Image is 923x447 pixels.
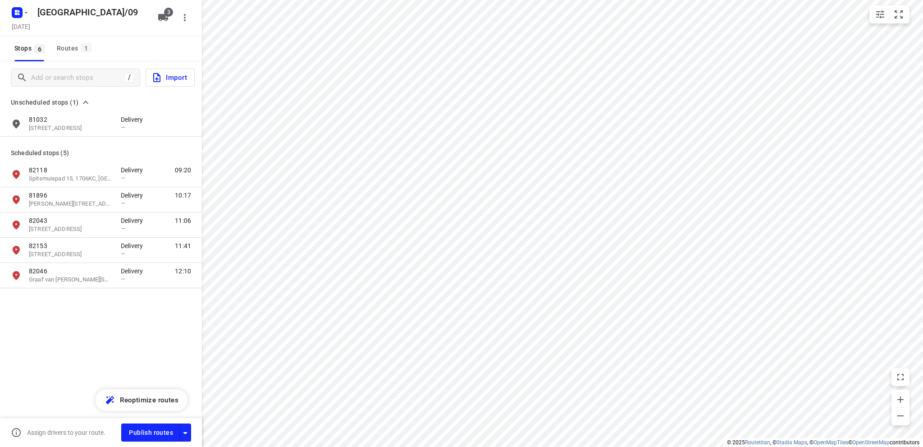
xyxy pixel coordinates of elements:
[29,175,112,183] p: Spitsmuispad 15, 1706KC, Heerhugowaard, NL
[14,43,48,54] span: Stops
[140,69,195,87] a: Import
[813,439,848,446] a: OpenMapTiles
[27,429,105,436] p: Assign drivers to your route.
[154,9,172,27] button: 3
[871,5,889,23] button: Map settings
[121,424,180,441] button: Publish routes
[121,175,125,181] span: —
[175,267,191,276] span: 12:10
[29,276,112,284] p: Graaf van Lynden van Sandenburgweg 2, 3945PB, Cothen, NL
[121,200,125,207] span: —
[129,427,173,438] span: Publish routes
[121,225,125,232] span: —
[869,5,909,23] div: small contained button group
[852,439,890,446] a: OpenStreetMap
[124,73,134,83] div: /
[180,427,191,438] div: Driver app settings
[31,71,124,85] input: Add or search stops
[96,389,187,411] button: Reoptimize routes
[121,166,148,175] p: Delivery
[121,267,148,276] p: Delivery
[176,9,194,27] button: More
[11,97,78,108] span: Unscheduled stops (1)
[121,191,148,200] p: Delivery
[121,250,125,257] span: —
[34,5,151,19] h5: Rename
[29,166,112,175] p: 82118
[777,439,807,446] a: Stadia Maps
[29,267,112,276] p: 82046
[151,72,187,83] span: Import
[29,124,112,133] p: 26 Speller Straße, 48480, Spelle, DE
[7,97,93,108] button: Unscheduled stops (1)
[120,394,178,406] span: Reoptimize routes
[175,241,191,250] span: 11:41
[745,439,770,446] a: Routetitan
[146,69,195,87] button: Import
[11,147,191,158] p: Scheduled stops ( 5 )
[29,241,112,250] p: 82153
[121,115,148,124] p: Delivery
[29,250,112,259] p: Slappedel 26, 3931MN, Woudenberg, NL
[121,124,125,131] span: —
[29,115,112,124] p: 81032
[81,43,91,52] span: 1
[121,276,125,282] span: —
[164,8,173,17] span: 3
[121,216,148,225] p: Delivery
[175,166,191,175] span: 09:20
[727,439,919,446] li: © 2025 , © , © © contributors
[890,5,908,23] button: Fit zoom
[175,216,191,225] span: 11:06
[29,225,112,234] p: Oranjerivierdreef 3, 3564BA, Utrecht, NL
[8,21,34,32] h5: Project date
[121,241,148,250] p: Delivery
[29,191,112,200] p: 81896
[175,191,191,200] span: 10:17
[29,200,112,208] p: Van Speijkstraat, 1057, Amsterdam, NL
[34,44,45,53] span: 6
[29,216,112,225] p: 82043
[57,43,94,54] div: Routes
